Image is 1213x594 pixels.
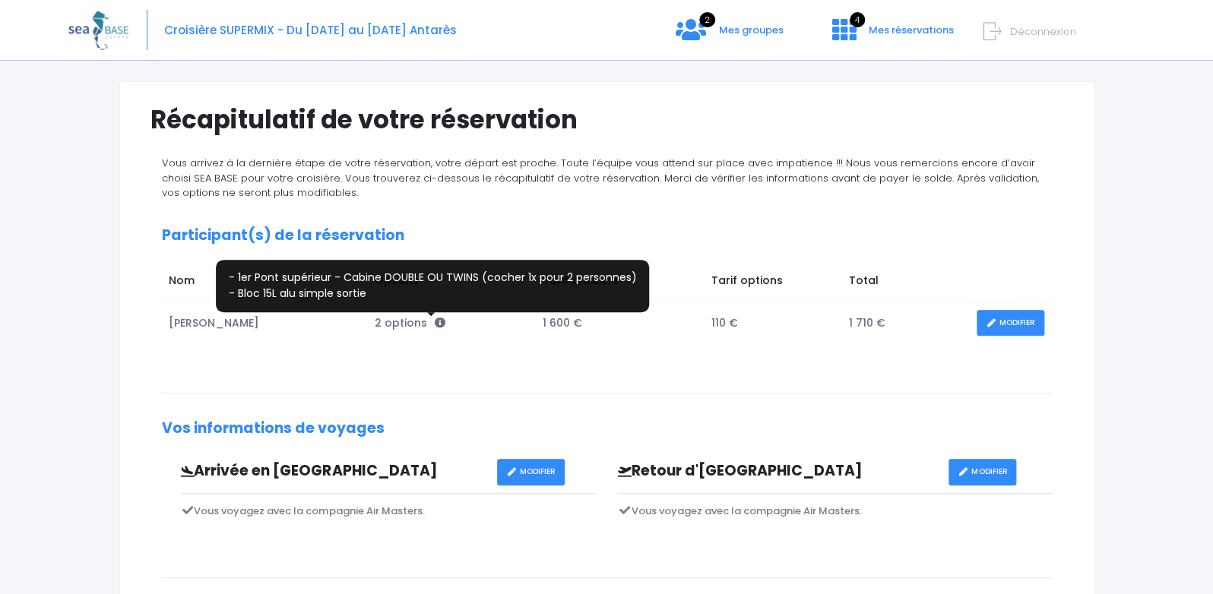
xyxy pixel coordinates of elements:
span: Déconnexion [1010,24,1076,39]
h2: Participant(s) de la réservation [162,227,1052,245]
span: Mes réservations [869,23,954,37]
td: Tarif options [704,265,841,302]
span: 4 [850,12,865,27]
h3: Arrivée en [GEOGRAPHIC_DATA] [169,463,498,480]
a: MODIFIER [497,459,565,485]
span: Croisière SUPERMIX - Du [DATE] au [DATE] Antarès [164,22,457,38]
h3: Retour d'[GEOGRAPHIC_DATA] [606,463,949,480]
a: 2 Mes groupes [664,28,796,43]
h2: Vos informations de voyages [162,420,1052,438]
td: Nom [162,265,367,302]
span: 2 options [374,315,445,330]
h1: Récapitulatif de votre réservation [150,105,1063,134]
td: Total [841,265,969,302]
td: [PERSON_NAME] [162,302,367,344]
span: Vous arrivez à la dernière étape de votre réservation, votre départ est proche. Toute l’équipe vo... [162,156,1039,200]
td: 1 710 € [841,302,969,344]
p: - 1er Pont supérieur - Cabine DOUBLE OU TWINS (cocher 1x pour 2 personnes) - Bloc 15L alu simple ... [221,262,645,302]
p: Vous voyagez avec la compagnie Air Masters. [618,504,1052,519]
td: 1 600 € [535,302,704,344]
p: Vous voyagez avec la compagnie Air Masters. [181,504,596,519]
span: Mes groupes [719,23,784,37]
a: 4 Mes réservations [820,28,963,43]
a: MODIFIER [977,310,1044,336]
a: MODIFIER [949,459,1016,485]
td: 110 € [704,302,841,344]
span: 2 [699,12,715,27]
